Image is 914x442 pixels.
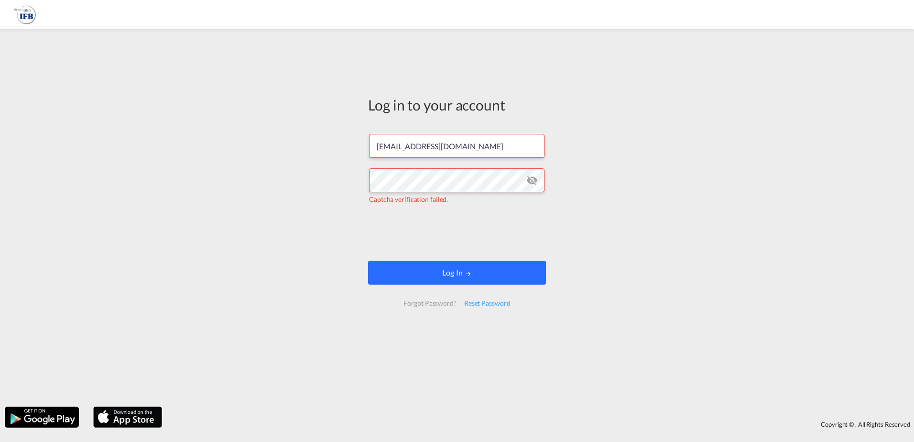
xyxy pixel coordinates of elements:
div: Copyright © . All Rights Reserved [167,416,914,432]
button: LOGIN [368,261,546,285]
img: apple.png [92,406,163,429]
img: b4b53bb0256b11ee9ca18b7abc72fd7f.png [14,4,36,25]
input: Enter email/phone number [369,134,544,158]
md-icon: icon-eye-off [526,175,538,186]
div: Reset Password [460,295,514,312]
img: google.png [4,406,80,429]
div: Log in to your account [368,95,546,115]
span: Captcha verification failed. [369,195,448,203]
iframe: reCAPTCHA [384,214,530,251]
div: Forgot Password? [400,295,460,312]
